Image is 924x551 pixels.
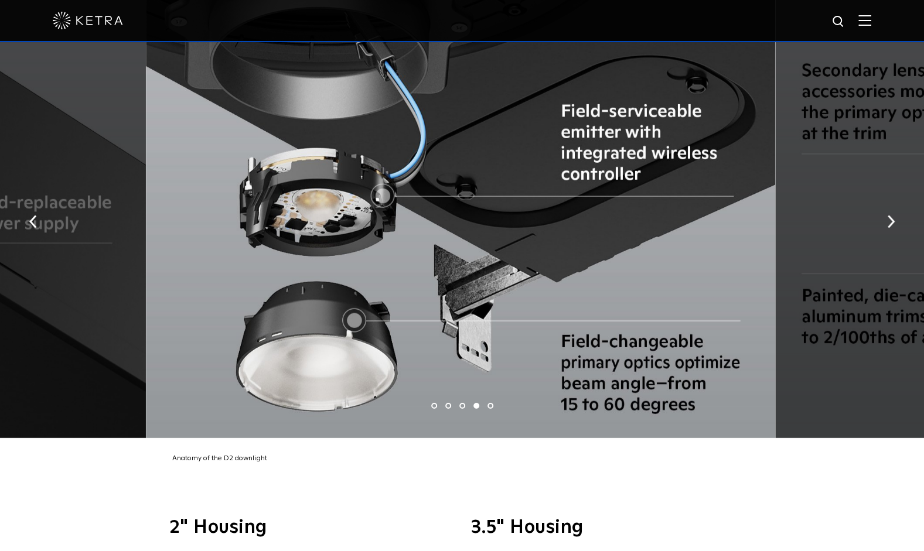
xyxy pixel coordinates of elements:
[169,518,454,537] h3: 2" Housing
[471,518,755,537] h3: 3.5" Housing
[858,15,871,26] img: Hamburger%20Nav.svg
[53,12,123,29] img: ketra-logo-2019-white
[29,215,37,228] img: arrow-left-black.svg
[831,15,846,29] img: search icon
[161,453,770,466] div: Anatomy of the D2 downlight
[887,215,895,228] img: arrow-right-black.svg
